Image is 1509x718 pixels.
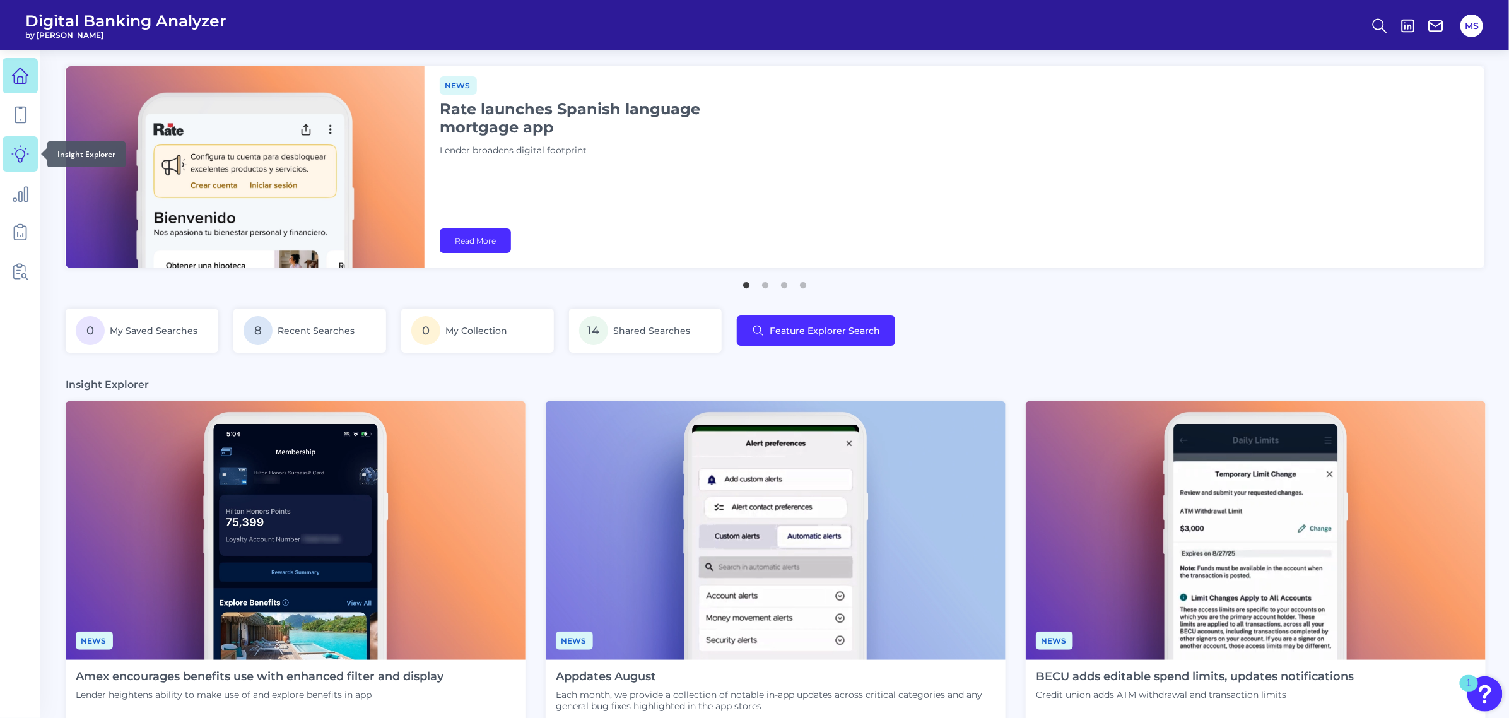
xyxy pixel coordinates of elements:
h4: BECU adds editable spend limits, updates notifications [1036,670,1354,684]
p: Lender heightens ability to make use of and explore benefits in app [76,689,443,700]
span: News [556,632,593,650]
button: 1 [740,276,753,288]
img: bannerImg [66,66,425,268]
button: 4 [797,276,809,288]
span: News [440,76,477,95]
p: Credit union adds ATM withdrawal and transaction limits [1036,689,1354,700]
a: News [1036,634,1073,646]
span: 8 [244,316,273,345]
div: 1 [1466,683,1472,700]
button: Open Resource Center, 1 new notification [1467,676,1503,712]
a: 8Recent Searches [233,309,386,353]
span: 14 [579,316,608,345]
img: Appdates - Phone.png [546,401,1006,660]
span: 0 [76,316,105,345]
a: News [440,79,477,91]
span: by [PERSON_NAME] [25,30,226,40]
h3: Insight Explorer [66,378,149,391]
h4: Appdates August [556,670,995,684]
span: My Collection [445,325,507,336]
button: MS [1460,15,1483,37]
span: Shared Searches [613,325,690,336]
a: 0My Saved Searches [66,309,218,353]
span: Feature Explorer Search [770,326,880,336]
span: My Saved Searches [110,325,197,336]
p: Lender broadens digital footprint [440,144,755,158]
a: News [556,634,593,646]
span: 0 [411,316,440,345]
a: 14Shared Searches [569,309,722,353]
span: News [76,632,113,650]
button: 3 [778,276,790,288]
img: News - Phone (4).png [66,401,526,660]
span: Recent Searches [278,325,355,336]
a: News [76,634,113,646]
span: Digital Banking Analyzer [25,11,226,30]
a: Read More [440,228,511,253]
img: News - Phone (2).png [1026,401,1486,660]
button: Feature Explorer Search [737,315,895,346]
h1: Rate launches Spanish language mortgage app [440,100,755,136]
p: Each month, we provide a collection of notable in-app updates across critical categories and any ... [556,689,995,712]
span: News [1036,632,1073,650]
a: 0My Collection [401,309,554,353]
div: Insight Explorer [47,141,126,167]
h4: Amex encourages benefits use with enhanced filter and display [76,670,443,684]
button: 2 [759,276,772,288]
